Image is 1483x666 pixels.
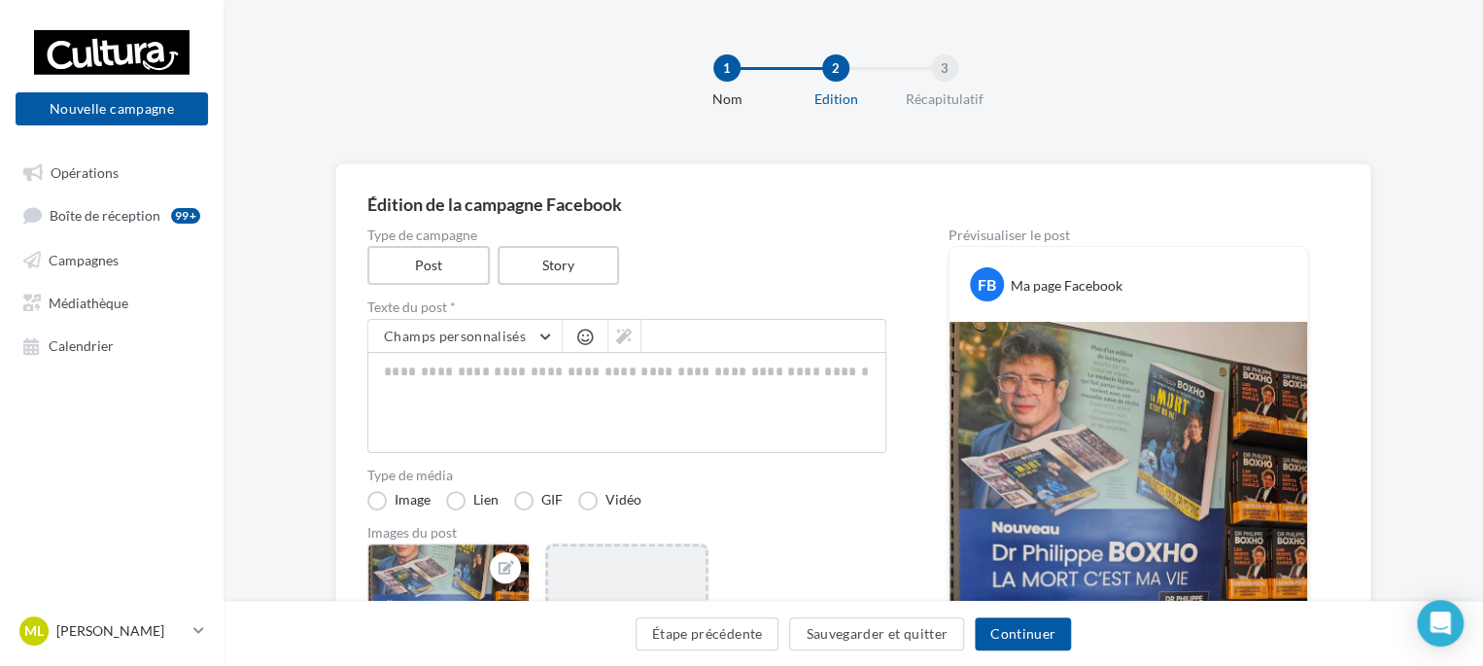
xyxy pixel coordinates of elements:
a: ML [PERSON_NAME] [16,613,208,649]
div: Prévisualiser le post [948,228,1308,242]
button: Champs personnalisés [368,320,562,353]
span: Boîte de réception [50,207,160,224]
div: Edition [774,89,898,109]
a: Calendrier [12,327,212,362]
label: GIF [514,491,563,510]
div: 1 [713,54,741,82]
label: Type de campagne [367,228,886,242]
label: Texte du post * [367,300,886,314]
div: Images du post [367,526,886,540]
label: Type de média [367,469,886,482]
div: 99+ [171,208,200,224]
span: ML [24,621,44,641]
a: Campagnes [12,241,212,276]
label: Post [367,246,490,285]
div: FB [970,267,1004,301]
div: Open Intercom Messenger [1417,600,1464,647]
a: Opérations [12,154,212,189]
label: Story [498,246,620,285]
div: Récapitulatif [882,89,1007,109]
div: Nom [665,89,789,109]
span: Médiathèque [49,294,128,310]
div: Ma page Facebook [1011,276,1122,296]
button: Continuer [975,617,1071,650]
div: Édition de la campagne Facebook [367,195,1339,213]
button: Sauvegarder et quitter [789,617,964,650]
a: Boîte de réception99+ [12,196,212,232]
label: Vidéo [578,491,641,510]
button: Étape précédente [636,617,779,650]
span: Opérations [51,163,119,180]
a: Médiathèque [12,284,212,319]
label: Image [367,491,431,510]
label: Lien [446,491,499,510]
div: 3 [931,54,958,82]
span: Calendrier [49,337,114,354]
span: Champs personnalisés [384,328,526,344]
div: 2 [822,54,849,82]
button: Nouvelle campagne [16,92,208,125]
span: Campagnes [49,251,119,267]
p: [PERSON_NAME] [56,621,186,641]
